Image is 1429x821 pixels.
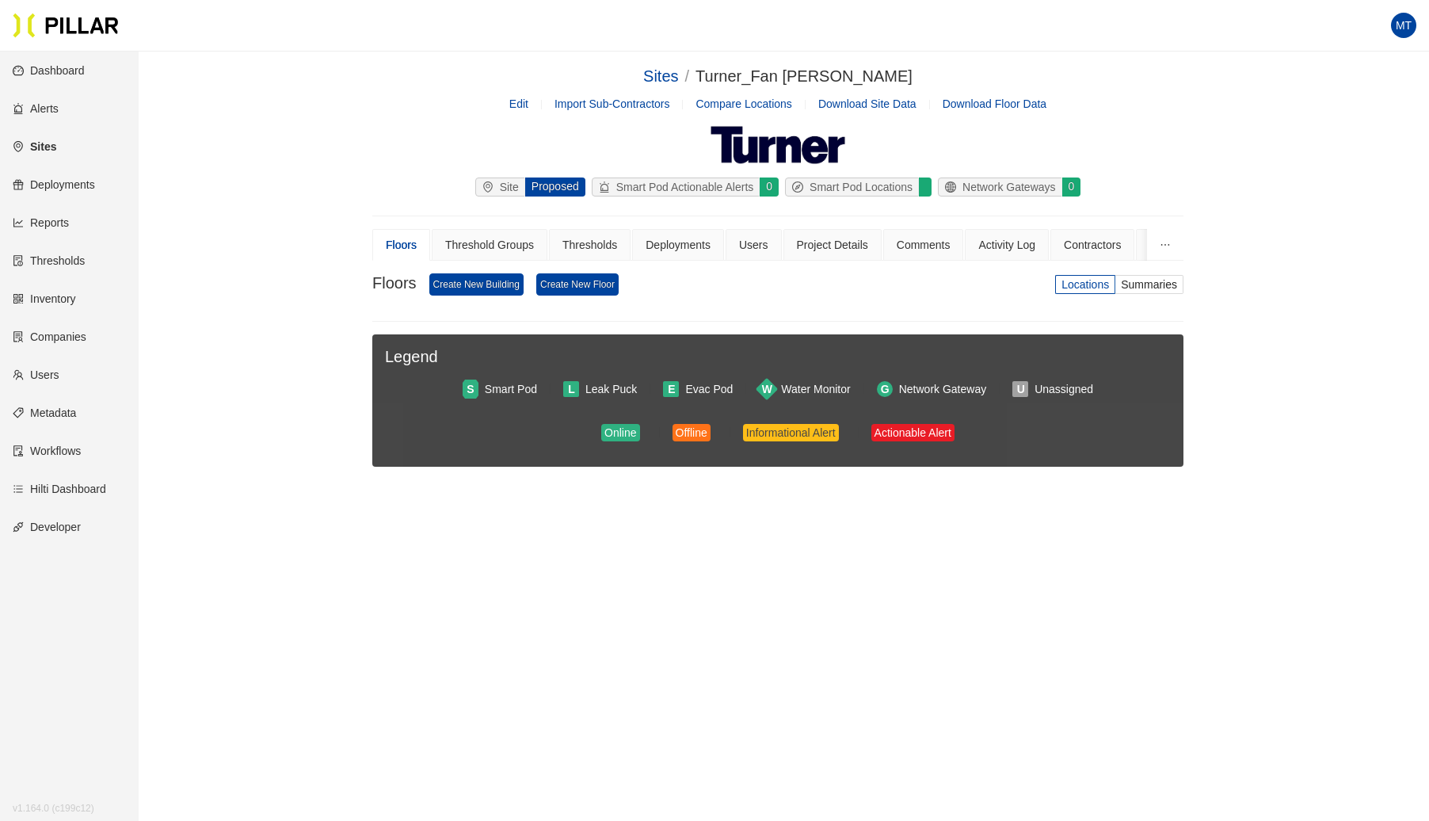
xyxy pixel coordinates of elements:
[13,140,56,153] a: environmentSites
[593,178,760,196] div: Smart Pod Actionable Alerts
[13,64,85,77] a: dashboardDashboard
[13,102,59,115] a: alertAlerts
[524,178,585,197] div: Proposed
[568,380,575,398] span: L
[762,380,772,398] span: W
[759,178,779,197] div: 0
[509,97,528,110] a: Edit
[482,181,500,193] span: environment
[695,64,913,89] div: Turner_Fan [PERSON_NAME]
[668,380,675,398] span: E
[429,273,524,296] a: Create New Building
[676,424,707,441] div: Offline
[585,380,637,398] div: Leak Puck
[536,273,619,296] a: Create New Floor
[792,181,810,193] span: compass
[978,236,1035,254] div: Activity Log
[604,424,636,441] div: Online
[599,181,616,193] span: alert
[562,236,617,254] div: Thresholds
[13,483,106,495] a: barsHilti Dashboard
[13,407,76,419] a: tagMetadata
[13,216,69,229] a: line-chartReports
[13,330,86,343] a: solutionCompanies
[875,424,951,441] div: Actionable Alert
[695,97,791,110] a: Compare Locations
[1064,236,1121,254] div: Contractors
[1396,13,1412,38] span: MT
[797,236,868,254] div: Project Details
[1121,278,1177,291] span: Summaries
[739,236,768,254] div: Users
[1061,278,1109,291] span: Locations
[643,67,678,85] a: Sites
[1017,380,1025,398] span: U
[554,97,670,110] span: Import Sub-Contractors
[943,97,1047,110] span: Download Floor Data
[881,380,890,398] span: G
[372,273,417,296] h3: Floors
[710,125,845,165] img: Turner Construction
[1147,229,1183,261] button: ellipsis
[897,236,951,254] div: Comments
[13,368,59,381] a: teamUsers
[589,178,782,197] a: alertSmart Pod Actionable Alerts0
[899,380,986,398] div: Network Gateway
[485,380,537,398] div: Smart Pod
[13,13,119,38] img: Pillar Technologies
[939,178,1061,196] div: Network Gateways
[1061,178,1081,197] div: 0
[781,380,850,398] div: Water Monitor
[685,380,733,398] div: Evac Pod
[445,236,534,254] div: Threshold Groups
[385,347,1171,367] h3: Legend
[467,380,474,398] span: S
[786,178,919,196] div: Smart Pod Locations
[646,236,711,254] div: Deployments
[1160,239,1171,250] span: ellipsis
[1035,380,1093,398] div: Unassigned
[685,67,690,85] span: /
[818,97,916,110] span: Download Site Data
[746,424,836,441] div: Informational Alert
[945,181,962,193] span: global
[386,236,417,254] div: Floors
[476,178,525,196] div: Site
[13,178,95,191] a: giftDeployments
[13,521,81,533] a: apiDeveloper
[13,445,81,457] a: auditWorkflows
[13,292,76,305] a: qrcodeInventory
[13,254,85,267] a: exceptionThresholds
